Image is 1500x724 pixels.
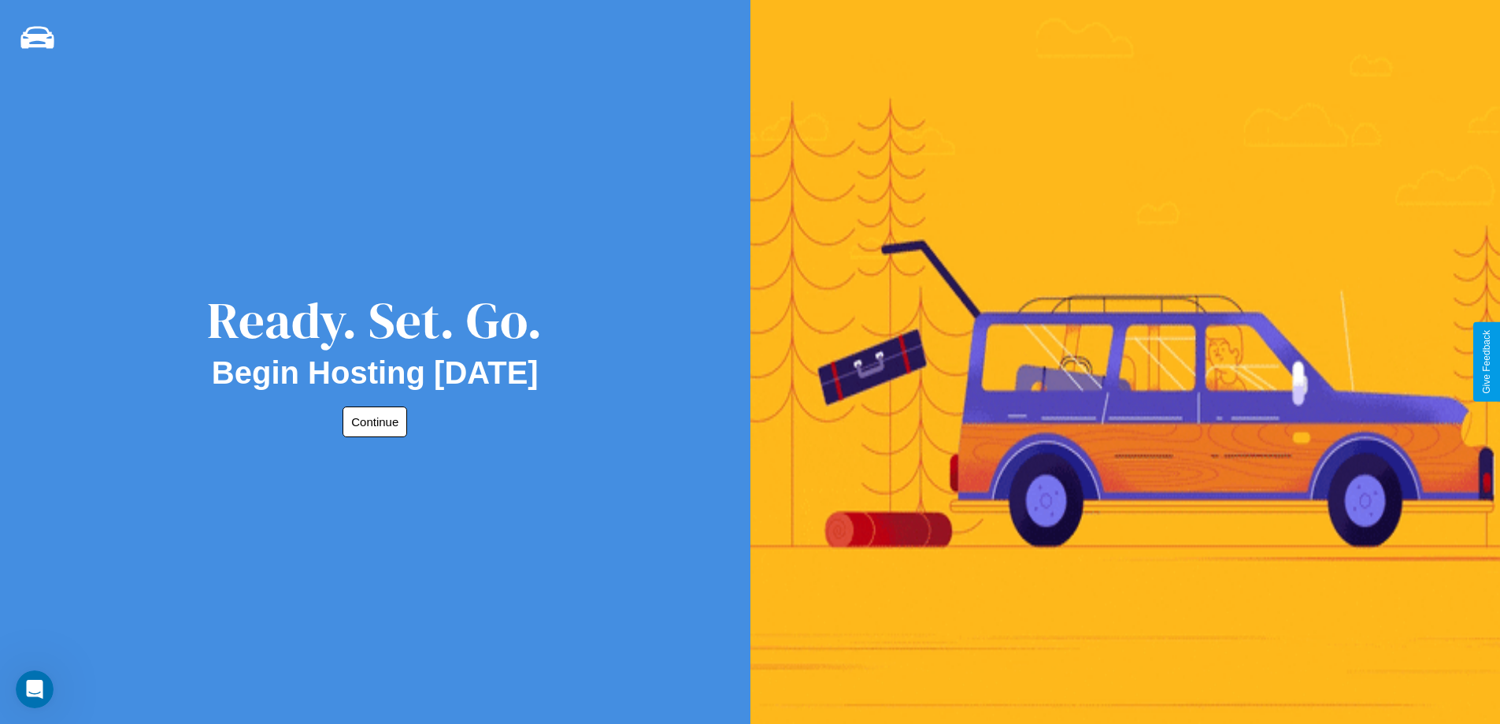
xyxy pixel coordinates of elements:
[343,407,407,437] button: Continue
[1481,330,1492,394] div: Give Feedback
[212,355,539,391] h2: Begin Hosting [DATE]
[16,670,54,708] iframe: Intercom live chat
[207,285,543,355] div: Ready. Set. Go.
